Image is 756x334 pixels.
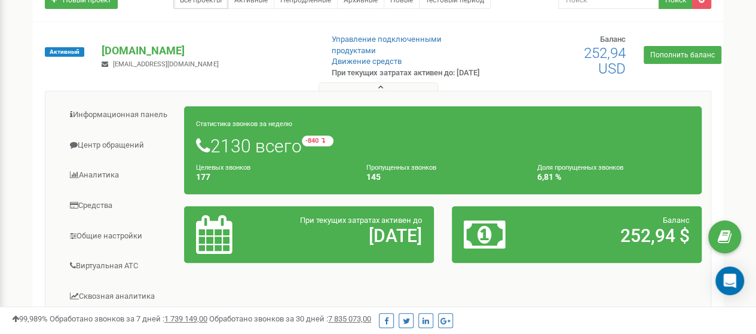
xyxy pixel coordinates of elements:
a: Управление подключенными продуктами [332,35,442,55]
u: 7 835 073,00 [328,314,371,323]
h2: 252,94 $ [545,226,690,246]
h2: [DATE] [277,226,422,246]
small: Пропущенных звонков [366,164,436,171]
a: Общие настройки [54,222,185,251]
a: Центр обращений [54,131,185,160]
span: Активный [45,47,84,57]
a: Движение средств [332,57,402,66]
a: Аналитика [54,161,185,190]
a: Сквозная аналитика [54,282,185,311]
p: [DOMAIN_NAME] [102,43,312,59]
div: Open Intercom Messenger [715,266,744,295]
span: Баланс [663,216,690,225]
small: Статистика звонков за неделю [196,120,292,128]
p: При текущих затратах активен до: [DATE] [332,68,485,79]
small: -840 [302,136,333,146]
span: Баланс [600,35,626,44]
span: При текущих затратах активен до [300,216,422,225]
a: Информационная панель [54,100,185,130]
span: 99,989% [12,314,48,323]
small: Целевых звонков [196,164,250,171]
h4: 177 [196,173,348,182]
a: Пополнить баланс [644,46,721,64]
a: Средства [54,191,185,220]
small: Доля пропущенных звонков [537,164,623,171]
a: Виртуальная АТС [54,252,185,281]
span: 252,94 USD [584,45,626,77]
h1: 2130 всего [196,136,690,156]
h4: 145 [366,173,519,182]
u: 1 739 149,00 [164,314,207,323]
span: Обработано звонков за 7 дней : [50,314,207,323]
span: Обработано звонков за 30 дней : [209,314,371,323]
h4: 6,81 % [537,173,690,182]
span: [EMAIL_ADDRESS][DOMAIN_NAME] [113,60,218,68]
